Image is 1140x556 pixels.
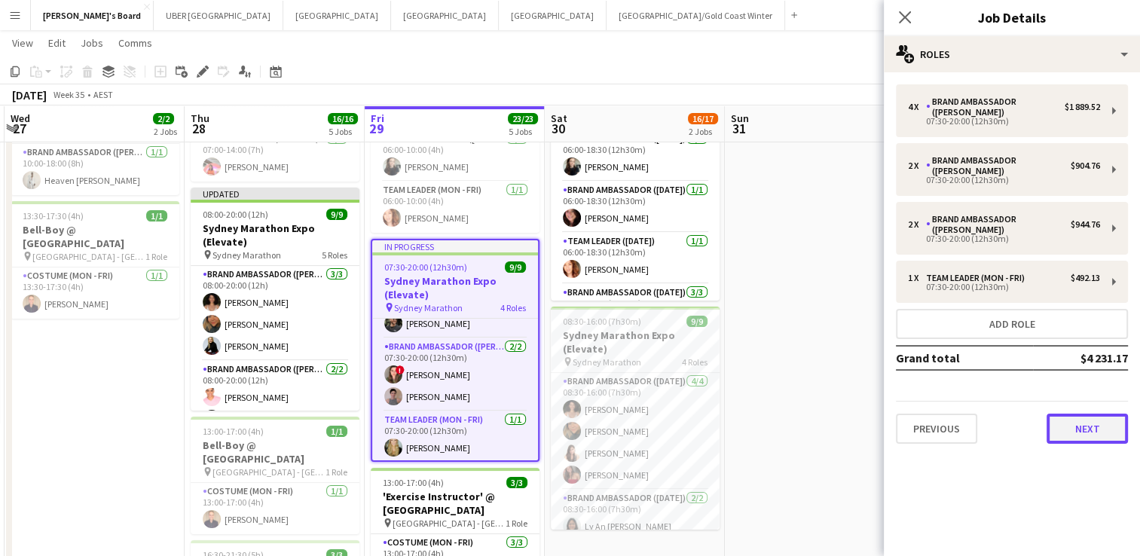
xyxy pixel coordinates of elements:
h3: Sydney Marathon Expo (Elevate) [191,221,359,249]
app-card-role: Costume (Mon - Fri)1/113:00-17:00 (4h)[PERSON_NAME] [191,483,359,534]
span: 31 [729,120,749,137]
span: 28 [188,120,209,137]
a: Edit [42,33,72,53]
div: Brand Ambassador ([PERSON_NAME]) [926,214,1071,235]
span: 9/9 [326,209,347,220]
td: $4 231.17 [1033,346,1128,370]
span: 07:30-20:00 (12h30m) [384,261,467,273]
div: Brand Ambassador ([PERSON_NAME]) [926,155,1071,176]
span: Sat [551,112,567,125]
div: 07:30-20:00 (12h30m) [908,283,1100,291]
div: $944.76 [1071,219,1100,230]
app-job-card: Updated08:00-20:00 (12h)9/9Sydney Marathon Expo (Elevate) Sydney Marathon5 RolesBrand Ambassador ... [191,188,359,411]
app-card-role: Brand Ambassador ([PERSON_NAME])3/308:00-20:00 (12h)[PERSON_NAME][PERSON_NAME][PERSON_NAME] [191,266,359,361]
div: 4 x [908,102,926,112]
div: 07:30-20:00 (12h30m) [908,235,1100,243]
span: Thu [191,112,209,125]
div: 13:00-17:00 (4h)1/1Bell-Boy @ [GEOGRAPHIC_DATA] [GEOGRAPHIC_DATA] - [GEOGRAPHIC_DATA]1 RoleCostum... [191,417,359,534]
div: $492.13 [1071,273,1100,283]
h3: 'Exercise Instructor' @ [GEOGRAPHIC_DATA] [371,490,539,517]
span: 16/16 [328,113,358,124]
span: Sydney Marathon [394,302,463,313]
div: 07:30-20:00 (12h30m) [908,118,1100,125]
div: 1 x [908,273,926,283]
span: Fri [371,112,384,125]
span: Wed [11,112,30,125]
h3: Bell-Boy @ [GEOGRAPHIC_DATA] [11,223,179,250]
span: 1 Role [325,466,347,478]
span: 16/17 [688,113,718,124]
div: Updated [191,188,359,200]
span: Sun [731,112,749,125]
span: 23/23 [508,113,538,124]
span: 30 [549,120,567,137]
app-card-role: Team Leader (Mon - Fri)1/107:30-20:00 (12h30m)[PERSON_NAME] [372,411,538,463]
div: 2 x [908,160,926,171]
button: [GEOGRAPHIC_DATA] [499,1,607,30]
app-card-role: Brand Ambassador ([PERSON_NAME])2/207:30-20:00 (12h30m)![PERSON_NAME][PERSON_NAME] [372,338,538,411]
app-job-card: 06:00-10:00 (4h)2/2Nike Womens Activation [STREET_ADDRESS][PERSON_NAME]2 RolesBrand Ambassador ([... [371,78,539,233]
span: 2/2 [153,113,174,124]
div: 2 Jobs [689,126,717,137]
button: [GEOGRAPHIC_DATA]/Gold Coast Winter [607,1,785,30]
span: 9/9 [505,261,526,273]
span: [GEOGRAPHIC_DATA] - [GEOGRAPHIC_DATA] [32,251,145,262]
div: [DATE] [12,87,47,102]
h3: Bell-Boy @ [GEOGRAPHIC_DATA] [191,438,359,466]
app-card-role: Brand Ambassador ([DATE])1/106:00-18:30 (12h30m)[PERSON_NAME] [551,130,720,182]
button: [PERSON_NAME]'s Board [31,1,154,30]
span: ! [396,365,405,374]
span: 3/3 [506,477,527,488]
span: 4 Roles [682,356,708,368]
span: 27 [8,120,30,137]
div: 07:30-20:00 (12h30m) [908,176,1100,184]
app-card-role: Brand Ambassador ([PERSON_NAME])2/208:00-20:00 (12h)[PERSON_NAME] [191,361,359,434]
div: In progress [372,240,538,252]
app-card-role: Brand Ambassador ([DATE])1/106:00-18:30 (12h30m)[PERSON_NAME] [551,182,720,233]
h3: Sydney Marathon Expo (Elevate) [551,328,720,356]
span: 08:00-20:00 (12h) [203,209,268,220]
span: 1/1 [146,210,167,221]
app-job-card: In progress07:30-20:00 (12h30m)9/9Sydney Marathon Expo (Elevate) Sydney Marathon4 Roles[PERSON_NA... [371,239,539,462]
button: Next [1047,414,1128,444]
div: 5 Jobs [509,126,537,137]
span: [GEOGRAPHIC_DATA] - [GEOGRAPHIC_DATA] [393,518,506,529]
app-job-card: 08:30-16:00 (7h30m)9/9Sydney Marathon Expo (Elevate) Sydney Marathon4 RolesBrand Ambassador ([DAT... [551,307,720,530]
span: Sydney Marathon [212,249,281,261]
span: Week 35 [50,89,87,100]
div: AEST [93,89,113,100]
app-card-role: Brand Ambassador ([DATE])3/309:00-18:30 (9h30m) [551,284,720,379]
app-card-role: Team Leader (Mon - Fri)1/106:00-10:00 (4h)[PERSON_NAME] [371,182,539,233]
span: 5 Roles [322,249,347,261]
button: [GEOGRAPHIC_DATA] [283,1,391,30]
button: Previous [896,414,977,444]
span: Jobs [81,36,103,50]
button: [GEOGRAPHIC_DATA] [391,1,499,30]
app-card-role: Team Leader ([DATE])1/106:00-18:30 (12h30m)[PERSON_NAME] [551,233,720,284]
span: 29 [368,120,384,137]
app-card-role: Costume (Mon - Fri)1/113:30-17:30 (4h)[PERSON_NAME] [11,267,179,319]
app-card-role: Brand Ambassador ([PERSON_NAME])1/110:00-18:00 (8h)Heaven [PERSON_NAME] [11,144,179,195]
span: 13:30-17:30 (4h) [23,210,84,221]
span: Sydney Marathon [573,356,641,368]
h3: Job Details [884,8,1140,27]
span: 13:00-17:00 (4h) [383,477,444,488]
div: $1 889.52 [1065,102,1100,112]
span: Edit [48,36,66,50]
span: Comms [118,36,152,50]
h3: Sydney Marathon Expo (Elevate) [372,274,538,301]
app-job-card: 06:00-18:30 (12h30m)7/8Nike Womens Activation [STREET_ADDRESS][PERSON_NAME]6 RolesBrand Ambassado... [551,78,720,301]
app-job-card: 13:30-17:30 (4h)1/1Bell-Boy @ [GEOGRAPHIC_DATA] [GEOGRAPHIC_DATA] - [GEOGRAPHIC_DATA]1 RoleCostum... [11,201,179,319]
a: Jobs [75,33,109,53]
div: Team Leader (Mon - Fri) [926,273,1031,283]
button: Add role [896,309,1128,339]
div: Brand Ambassador ([PERSON_NAME]) [926,96,1065,118]
td: Grand total [896,346,1033,370]
app-card-role: Brand Ambassador ([PERSON_NAME])1/106:00-10:00 (4h)[PERSON_NAME] [371,130,539,182]
div: 2 x [908,219,926,230]
div: Roles [884,36,1140,72]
